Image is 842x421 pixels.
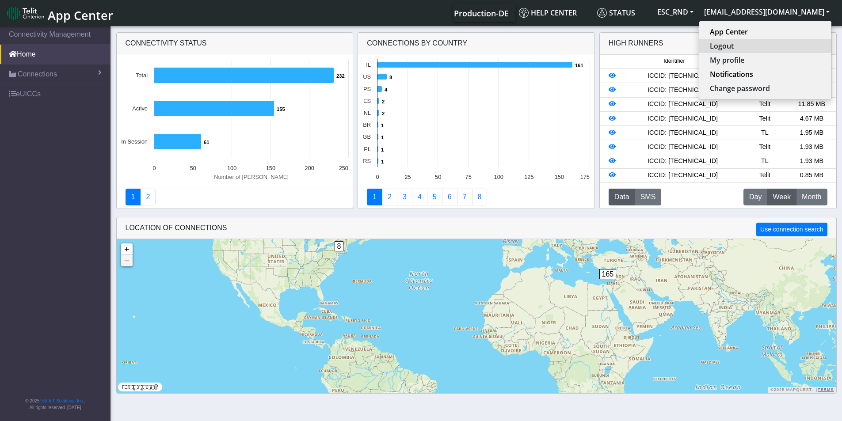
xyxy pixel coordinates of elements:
span: Day [749,192,762,202]
div: TL [741,156,788,166]
a: Zoom in [121,243,133,255]
a: Your current platform instance [453,4,508,22]
div: ICCID: [TECHNICAL_ID] [624,114,741,124]
div: 1.93 MB [788,156,835,166]
button: ESC_RND [652,4,699,20]
a: Notifications [710,69,821,80]
text: 200 [305,165,314,171]
div: ©2025 MapQuest, | [768,387,836,393]
text: 150 [555,174,564,180]
div: TL [741,128,788,138]
button: Logout [699,39,831,53]
text: IL [366,61,371,68]
text: 4 [385,87,388,92]
text: PS [363,86,371,92]
a: Zero Session [457,189,472,205]
a: Carrier [382,189,397,205]
button: App Center [699,25,831,39]
button: Day [743,189,767,205]
text: Active [132,105,148,112]
text: 50 [435,174,441,180]
nav: Summary paging [367,189,586,205]
button: Notifications [699,67,831,81]
div: ICCID: [TECHNICAL_ID] [624,99,741,109]
text: 50 [190,165,196,171]
div: Connections By Country [358,33,594,54]
div: ICCID: [TECHNICAL_ID] [624,85,741,95]
a: App Center [710,27,821,37]
nav: Summary paging [126,189,344,205]
text: RS [363,158,371,164]
text: 0 [376,174,379,180]
a: 14 Days Trend [442,189,457,205]
button: Week [767,189,796,205]
button: Data [609,189,635,205]
a: Connectivity status [126,189,141,205]
div: Connectivity status [117,33,353,54]
a: Status [594,4,652,22]
span: 165 [599,269,617,279]
text: 175 [580,174,590,180]
a: Terms [818,387,834,392]
text: PL [364,146,371,152]
a: Help center [515,4,594,22]
span: Month [802,192,821,202]
text: 150 [266,165,275,171]
text: 100 [227,165,236,171]
a: Usage per Country [397,189,412,205]
div: ICCID: [TECHNICAL_ID] [624,142,741,152]
span: Identifier [663,57,685,65]
button: [EMAIL_ADDRESS][DOMAIN_NAME] [699,4,835,20]
div: 4.67 MB [788,114,835,124]
text: 1 [381,147,384,152]
a: Usage by Carrier [427,189,442,205]
text: US [363,73,371,80]
button: SMS [635,189,662,205]
a: App Center [7,4,112,23]
text: 250 [339,165,348,171]
img: status.svg [597,8,607,18]
text: Number of [PERSON_NAME] [214,174,289,180]
div: Telit [741,142,788,152]
text: Total [135,72,147,79]
a: Connections By Country [367,189,382,205]
div: 11.85 MB [788,99,835,109]
text: In Session [121,138,148,145]
text: 1 [381,123,384,128]
div: LOCATION OF CONNECTIONS [117,217,836,239]
span: Production-DE [454,8,509,19]
text: 232 [336,73,345,79]
text: 1 [381,159,384,164]
span: 8 [335,241,344,251]
text: BR [363,121,371,128]
text: 0 [152,165,156,171]
div: Telit [741,171,788,180]
div: 0.85 MB [788,171,835,180]
a: Deployment status [140,189,156,205]
span: Week [773,192,791,202]
text: 100 [494,174,503,180]
a: Not Connected for 30 days [472,189,488,205]
text: 2 [382,99,385,104]
div: ICCID: [TECHNICAL_ID] [624,156,741,166]
div: ICCID: [TECHNICAL_ID] [624,171,741,180]
div: 1 [572,228,581,254]
div: 1.93 MB [788,142,835,152]
button: My profile [699,53,831,67]
button: Month [796,189,827,205]
text: ES [363,98,371,104]
text: NL [364,110,371,116]
text: 161 [575,63,583,68]
img: knowledge.svg [519,8,529,18]
a: Zoom out [121,255,133,266]
div: ICCID: [TECHNICAL_ID] [624,128,741,138]
button: Use connection search [756,223,827,236]
text: 25 [405,174,411,180]
text: 8 [389,75,392,80]
div: 1.95 MB [788,128,835,138]
text: 1 [381,135,384,140]
a: Telit IoT Solutions, Inc. [40,398,84,403]
text: 155 [277,106,285,112]
text: 2 [382,111,385,116]
div: Telit [741,114,788,124]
